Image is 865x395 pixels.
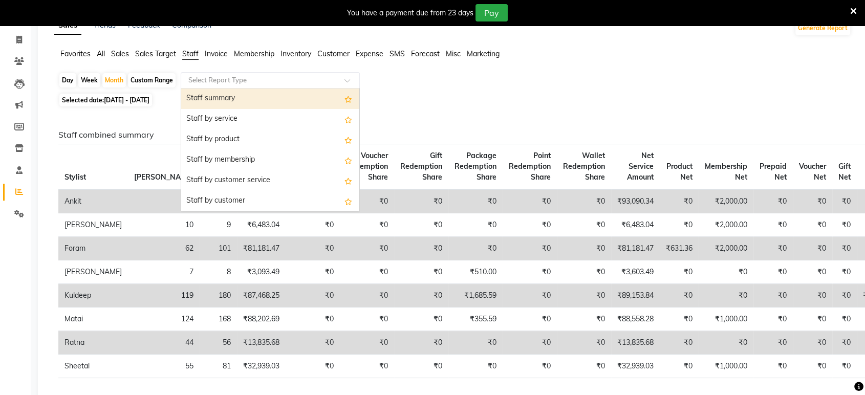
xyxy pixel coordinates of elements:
[660,213,699,237] td: ₹0
[394,284,448,308] td: ₹0
[340,260,394,284] td: ₹0
[394,355,448,378] td: ₹0
[699,213,753,237] td: ₹2,000.00
[611,284,660,308] td: ₹89,153.84
[205,49,228,58] span: Invoice
[128,189,200,213] td: 130
[111,49,129,58] span: Sales
[58,284,128,308] td: Kuldeep
[509,151,551,182] span: Point Redemption Share
[64,172,86,182] span: Stylist
[753,355,793,378] td: ₹0
[503,284,557,308] td: ₹0
[60,49,91,58] span: Favorites
[832,189,857,213] td: ₹0
[128,331,200,355] td: 44
[557,260,611,284] td: ₹0
[503,213,557,237] td: ₹0
[795,21,850,35] button: Generate Report
[448,213,503,237] td: ₹0
[699,237,753,260] td: ₹2,000.00
[699,355,753,378] td: ₹1,000.00
[200,260,237,284] td: 8
[699,189,753,213] td: ₹2,000.00
[611,260,660,284] td: ₹3,603.49
[793,284,832,308] td: ₹0
[134,172,193,182] span: [PERSON_NAME]
[699,260,753,284] td: ₹0
[411,49,440,58] span: Forecast
[832,237,857,260] td: ₹0
[753,331,793,355] td: ₹0
[181,191,359,211] div: Staff by customer
[54,16,81,35] a: Sales
[832,213,857,237] td: ₹0
[286,284,340,308] td: ₹0
[347,8,473,18] div: You have a payment due from 23 days
[503,189,557,213] td: ₹0
[557,331,611,355] td: ₹0
[627,151,654,182] span: Net Service Amount
[832,284,857,308] td: ₹0
[753,284,793,308] td: ₹0
[394,237,448,260] td: ₹0
[181,89,359,109] div: Staff summary
[793,331,832,355] td: ₹0
[340,331,394,355] td: ₹0
[340,213,394,237] td: ₹0
[59,73,76,87] div: Day
[181,109,359,129] div: Staff by service
[128,213,200,237] td: 10
[660,189,699,213] td: ₹0
[356,49,383,58] span: Expense
[611,213,660,237] td: ₹6,483.04
[128,73,176,87] div: Custom Range
[344,174,352,187] span: Add this report to Favorites List
[699,308,753,331] td: ₹1,000.00
[340,237,394,260] td: ₹0
[344,113,352,125] span: Add this report to Favorites List
[237,331,286,355] td: ₹13,835.68
[753,308,793,331] td: ₹0
[237,237,286,260] td: ₹81,181.47
[753,189,793,213] td: ₹0
[58,237,128,260] td: Foram
[58,189,128,213] td: Ankit
[699,331,753,355] td: ₹0
[394,331,448,355] td: ₹0
[705,162,747,182] span: Membership Net
[793,355,832,378] td: ₹0
[181,129,359,150] div: Staff by product
[557,284,611,308] td: ₹0
[455,151,496,182] span: Package Redemption Share
[611,189,660,213] td: ₹93,090.34
[58,308,128,331] td: Matai
[394,260,448,284] td: ₹0
[660,237,699,260] td: ₹631.36
[394,189,448,213] td: ₹0
[234,49,274,58] span: Membership
[128,308,200,331] td: 124
[503,331,557,355] td: ₹0
[200,331,237,355] td: 56
[340,308,394,331] td: ₹0
[557,355,611,378] td: ₹0
[237,213,286,237] td: ₹6,483.04
[317,49,350,58] span: Customer
[200,213,237,237] td: 9
[182,49,199,58] span: Staff
[280,49,311,58] span: Inventory
[448,237,503,260] td: ₹0
[832,355,857,378] td: ₹0
[611,355,660,378] td: ₹32,939.03
[503,237,557,260] td: ₹0
[793,308,832,331] td: ₹0
[58,260,128,284] td: [PERSON_NAME]
[557,189,611,213] td: ₹0
[394,213,448,237] td: ₹0
[557,308,611,331] td: ₹0
[753,260,793,284] td: ₹0
[58,130,843,140] h6: Staff combined summary
[475,4,508,21] button: Pay
[660,284,699,308] td: ₹0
